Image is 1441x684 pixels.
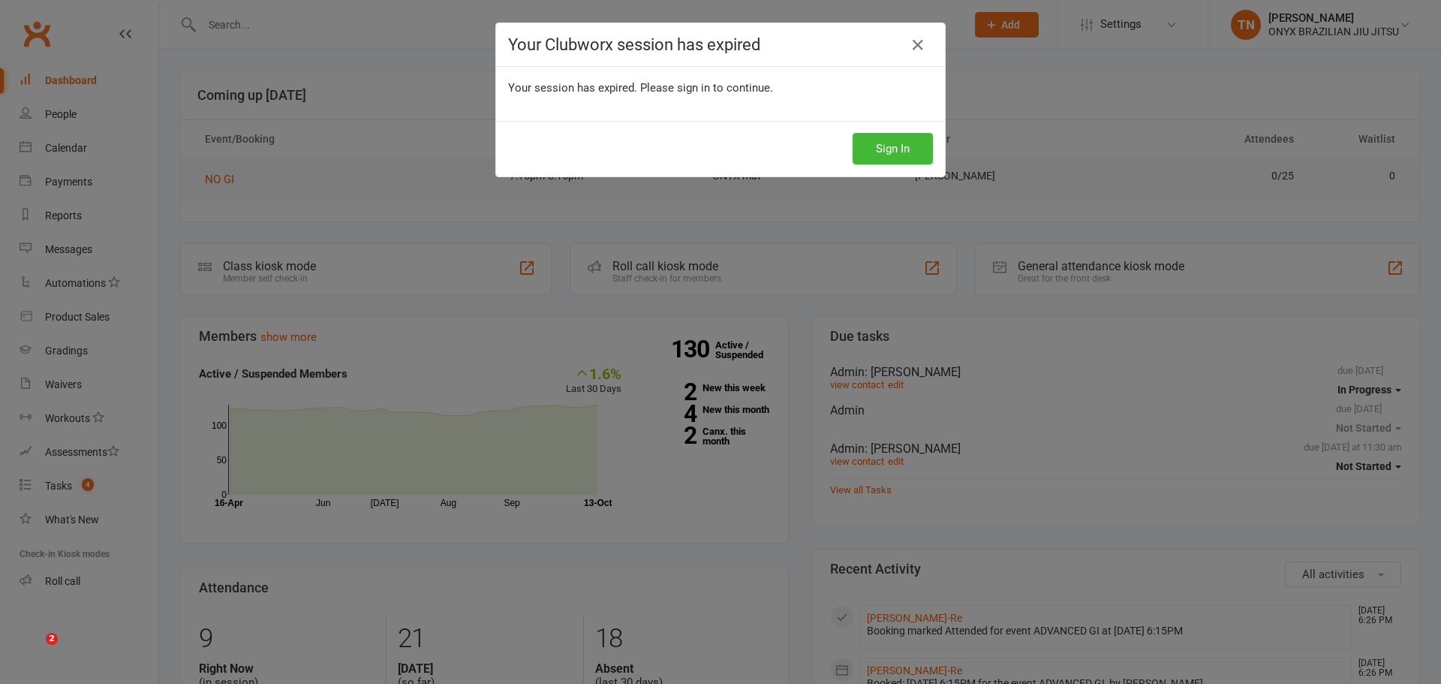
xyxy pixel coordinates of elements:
[853,133,933,164] button: Sign In
[508,35,933,54] h4: Your Clubworx session has expired
[15,633,51,669] iframe: Intercom live chat
[46,633,58,645] span: 2
[508,81,773,95] span: Your session has expired. Please sign in to continue.
[906,33,930,57] a: Close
